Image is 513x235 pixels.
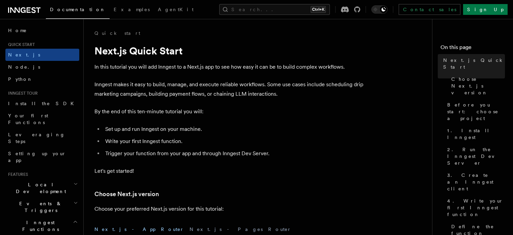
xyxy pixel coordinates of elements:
button: Events & Triggers [5,197,79,216]
a: Next.js [5,49,79,61]
a: Home [5,24,79,37]
span: Choose Next.js version [451,76,505,96]
span: Events & Triggers [5,200,74,214]
p: Inngest makes it easy to build, manage, and execute reliable workflows. Some use cases include sc... [94,80,364,99]
a: Your first Functions [5,110,79,128]
span: 1. Install Inngest [447,127,505,141]
span: Quick start [5,42,35,47]
span: Node.js [8,64,40,70]
span: Install the SDK [8,101,78,106]
span: Documentation [50,7,106,12]
span: Leveraging Steps [8,132,65,144]
a: 2. Run the Inngest Dev Server [445,143,505,169]
a: Choose Next.js version [449,73,505,99]
button: Toggle dark mode [371,5,388,14]
a: Setting up your app [5,147,79,166]
a: Sign Up [463,4,508,15]
a: Python [5,73,79,85]
span: Home [8,27,27,34]
h4: On this page [440,43,505,54]
span: Local Development [5,181,74,195]
a: 1. Install Inngest [445,124,505,143]
span: Examples [114,7,150,12]
kbd: Ctrl+K [311,6,326,13]
a: Install the SDK [5,97,79,110]
a: Examples [110,2,154,18]
a: AgentKit [154,2,198,18]
span: Before you start: choose a project [447,101,505,122]
span: Next.js [8,52,40,57]
li: Set up and run Inngest on your machine. [103,124,364,134]
a: Contact sales [399,4,460,15]
li: Trigger your function from your app and through Inngest Dev Server. [103,149,364,158]
a: Before you start: choose a project [445,99,505,124]
span: Python [8,76,33,82]
span: Next.js Quick Start [443,57,505,70]
li: Write your first Inngest function. [103,137,364,146]
a: Next.js Quick Start [440,54,505,73]
span: 4. Write your first Inngest function [447,197,505,218]
button: Search...Ctrl+K [219,4,330,15]
span: Setting up your app [8,151,66,163]
p: In this tutorial you will add Inngest to a Next.js app to see how easy it can be to build complex... [94,62,364,72]
span: Inngest tour [5,91,38,96]
span: AgentKit [158,7,194,12]
span: 3. Create an Inngest client [447,172,505,192]
a: 4. Write your first Inngest function [445,195,505,220]
button: Local Development [5,179,79,197]
a: Leveraging Steps [5,128,79,147]
p: Choose your preferred Next.js version for this tutorial: [94,204,364,214]
p: By the end of this ten-minute tutorial you will: [94,107,364,116]
span: Features [5,172,28,177]
a: Choose Next.js version [94,189,159,199]
span: 2. Run the Inngest Dev Server [447,146,505,166]
a: 3. Create an Inngest client [445,169,505,195]
p: Let's get started! [94,166,364,176]
span: Your first Functions [8,113,48,125]
span: Inngest Functions [5,219,73,233]
a: Node.js [5,61,79,73]
a: Quick start [94,30,140,37]
h1: Next.js Quick Start [94,45,364,57]
a: Documentation [46,2,110,19]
